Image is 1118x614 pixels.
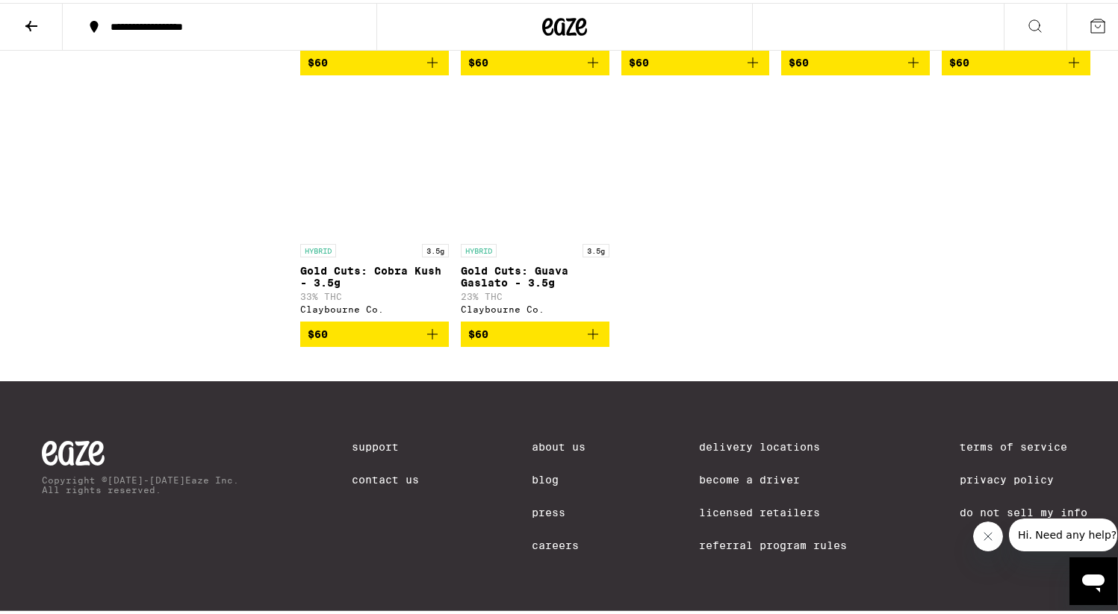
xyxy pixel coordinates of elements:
button: Add to bag [300,47,449,72]
span: $60 [949,54,969,66]
a: Do Not Sell My Info [960,504,1087,516]
a: Open page for Gold Cuts: Guava Gaslato - 3.5g from Claybourne Co. [461,84,609,319]
p: HYBRID [300,241,336,254]
iframe: Button to launch messaging window [1069,554,1117,602]
p: Gold Cuts: Guava Gaslato - 3.5g [461,262,609,286]
div: Claybourne Co. [300,301,449,311]
p: 3.5g [583,241,609,254]
button: Add to bag [461,319,609,344]
p: 23% THC [461,289,609,298]
button: Add to bag [461,47,609,72]
div: Claybourne Co. [461,301,609,311]
iframe: Close message [973,519,1003,548]
img: Claybourne Co. - Gold Cuts: Guava Gaslato - 3.5g [461,84,609,234]
a: Careers [532,536,586,548]
p: 3.5g [422,241,449,254]
a: Privacy Policy [960,471,1087,483]
img: Claybourne Co. - Gold Cuts: Cobra Kush - 3.5g [300,84,449,234]
p: Copyright © [DATE]-[DATE] Eaze Inc. All rights reserved. [42,472,239,492]
span: $60 [468,325,488,337]
button: Add to bag [942,47,1090,72]
p: Gold Cuts: Cobra Kush - 3.5g [300,262,449,286]
a: Licensed Retailers [699,504,847,516]
a: Blog [532,471,586,483]
button: Add to bag [781,47,930,72]
a: About Us [532,438,586,450]
span: $60 [468,54,488,66]
a: Terms of Service [960,438,1087,450]
p: HYBRID [461,241,497,254]
span: $60 [308,325,328,337]
a: Contact Us [352,471,419,483]
p: 33% THC [300,289,449,298]
span: $60 [308,54,328,66]
a: Open page for Gold Cuts: Cobra Kush - 3.5g from Claybourne Co. [300,84,449,319]
span: $60 [789,54,809,66]
a: Press [532,504,586,516]
a: Support [352,438,419,450]
a: Delivery Locations [699,438,847,450]
iframe: Message from company [1009,516,1117,548]
span: $60 [629,54,649,66]
a: Referral Program Rules [699,536,847,548]
button: Add to bag [300,319,449,344]
a: Become a Driver [699,471,847,483]
button: Add to bag [621,47,770,72]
